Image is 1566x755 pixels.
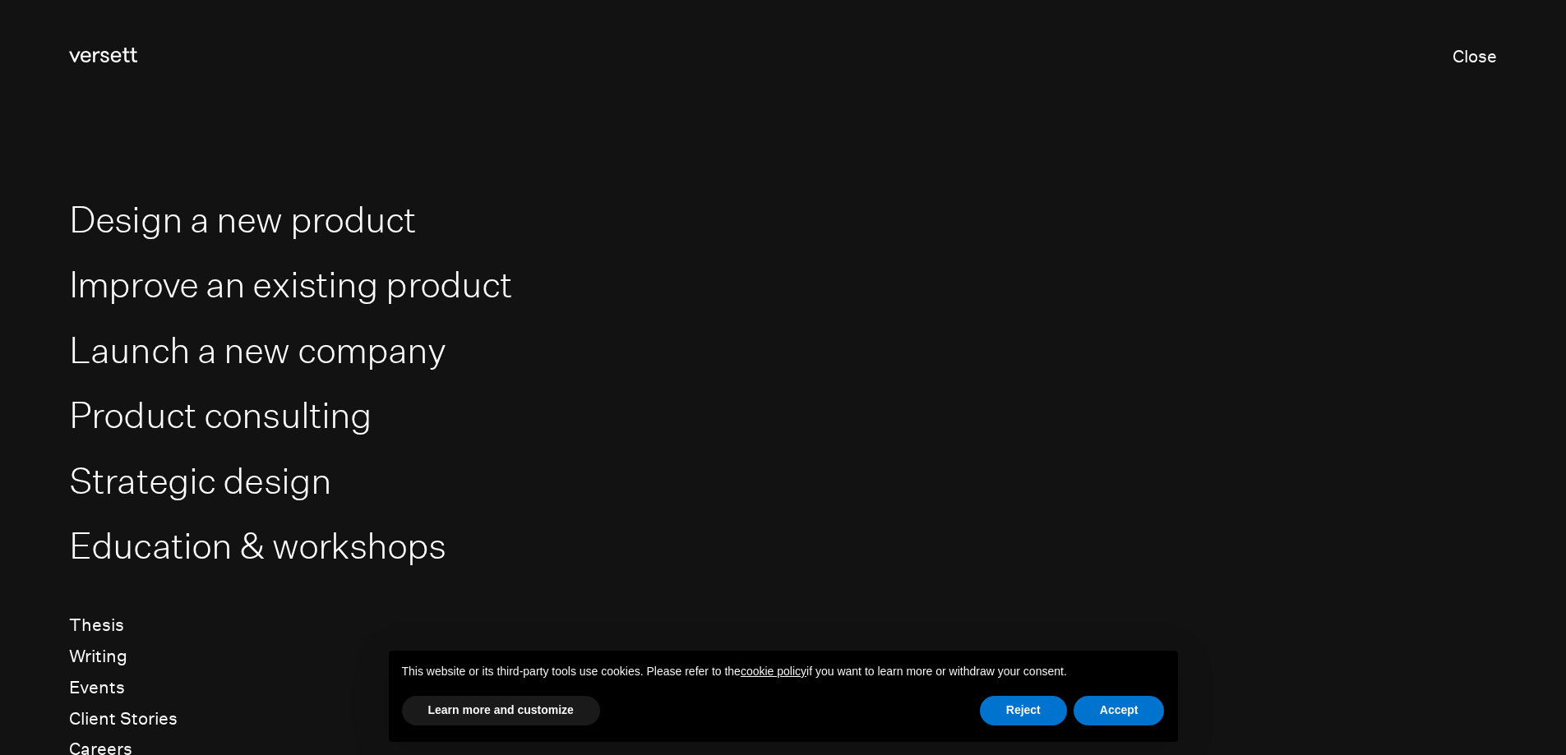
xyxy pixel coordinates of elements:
[69,394,372,437] a: Product consulting
[69,708,178,730] a: Client Stories
[1453,41,1497,74] button: Close
[1074,696,1165,725] button: Accept
[69,198,416,242] a: Design a new product
[69,263,512,306] a: Improve an existing product
[69,329,446,372] a: Launch a new company
[69,459,331,503] a: Strategic design
[402,696,600,725] button: Learn more and customize
[69,646,127,668] a: Writing
[69,524,446,568] a: Education & workshops
[741,665,806,678] a: cookie policy
[980,696,1067,725] button: Reject
[376,638,1191,755] div: Notice
[389,651,1178,693] div: This website or its third-party tools use cookies. Please refer to the if you want to learn more ...
[69,615,124,637] a: Thesis
[69,677,125,699] a: Events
